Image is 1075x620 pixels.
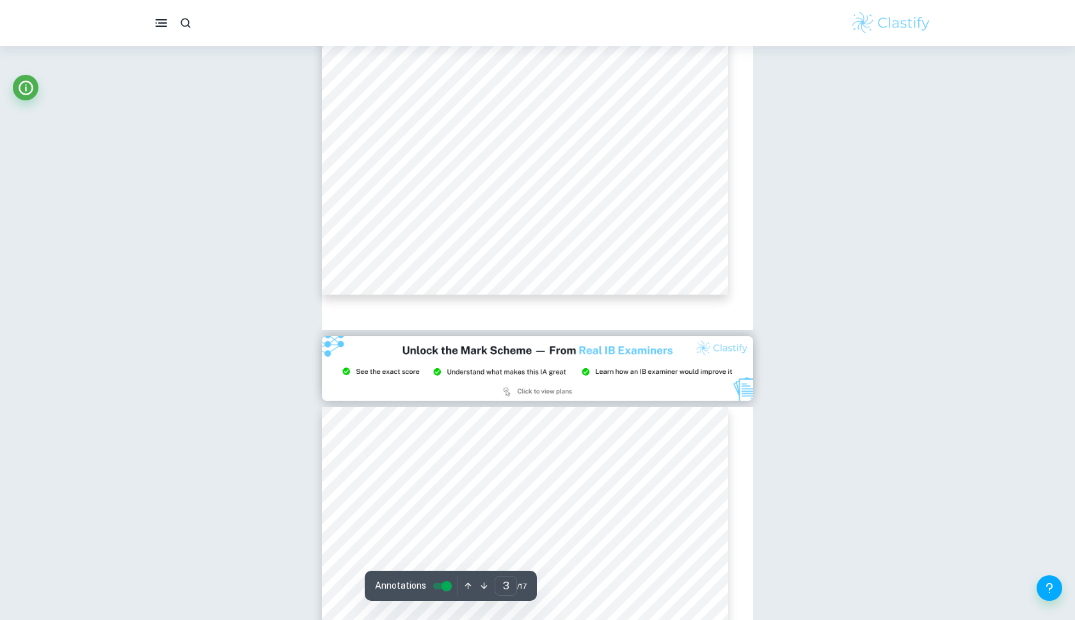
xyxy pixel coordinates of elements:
img: Ad [322,336,753,401]
span: / 17 [517,580,527,592]
span: Annotations [375,579,426,593]
button: Help and Feedback [1037,575,1062,601]
img: Clastify logo [850,10,932,36]
button: Info [13,75,38,100]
